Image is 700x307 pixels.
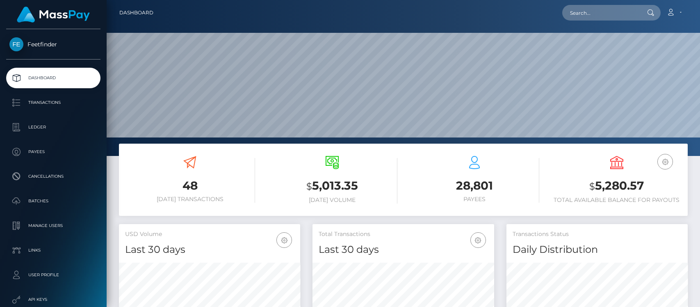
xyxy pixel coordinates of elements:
[267,178,397,195] h3: 5,013.35
[267,197,397,204] h6: [DATE] Volume
[6,215,100,236] a: Manage Users
[562,5,639,21] input: Search...
[125,243,294,257] h4: Last 30 days
[6,240,100,261] a: Links
[513,230,682,238] h5: Transactions Status
[552,197,682,204] h6: Total Available Balance for Payouts
[589,181,595,192] small: $
[6,92,100,113] a: Transactions
[6,142,100,162] a: Payees
[9,72,97,84] p: Dashboard
[125,230,294,238] h5: USD Volume
[6,265,100,285] a: User Profile
[17,7,90,23] img: MassPay Logo
[9,96,97,109] p: Transactions
[319,230,488,238] h5: Total Transactions
[9,269,97,281] p: User Profile
[6,117,100,137] a: Ledger
[306,181,312,192] small: $
[6,41,100,48] span: Feetfinder
[6,166,100,187] a: Cancellations
[410,178,540,194] h3: 28,801
[6,68,100,88] a: Dashboard
[9,244,97,257] p: Links
[319,243,488,257] h4: Last 30 days
[125,196,255,203] h6: [DATE] Transactions
[125,178,255,194] h3: 48
[119,4,153,21] a: Dashboard
[513,243,682,257] h4: Daily Distribution
[9,146,97,158] p: Payees
[410,196,540,203] h6: Payees
[9,170,97,183] p: Cancellations
[9,220,97,232] p: Manage Users
[552,178,682,195] h3: 5,280.57
[9,37,23,51] img: Feetfinder
[9,195,97,207] p: Batches
[6,191,100,211] a: Batches
[9,293,97,306] p: API Keys
[9,121,97,133] p: Ledger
